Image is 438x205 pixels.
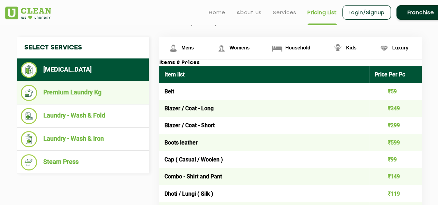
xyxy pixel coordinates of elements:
[159,66,369,83] th: Item list
[378,42,390,54] img: Luxury
[342,5,391,20] a: Login/Signup
[5,7,51,19] img: UClean Laundry and Dry Cleaning
[181,45,194,50] span: Mens
[21,131,145,147] li: Laundry - Wash & Iron
[369,168,422,185] td: ₹149
[21,85,37,101] img: Premium Laundry Kg
[21,154,37,170] img: Steam Press
[21,131,37,147] img: Laundry - Wash & Iron
[21,108,145,124] li: Laundry - Wash & Fold
[346,45,356,50] span: Kids
[369,66,422,83] th: Price Per Pc
[369,134,422,151] td: ₹599
[159,151,369,168] td: Cap ( Casual / Woolen )
[209,8,225,17] a: Home
[167,42,179,54] img: Mens
[392,45,409,50] span: Luxury
[159,100,369,117] td: Blazer / Coat - Long
[285,45,310,50] span: Household
[271,42,283,54] img: Household
[21,62,145,78] li: [MEDICAL_DATA]
[273,8,296,17] a: Services
[369,185,422,202] td: ₹119
[332,42,344,54] img: Kids
[21,62,37,78] img: Dry Cleaning
[159,134,369,151] td: Boots leather
[159,185,369,202] td: Dhoti / Lungi ( Silk )
[159,117,369,134] td: Blazer / Coat - Short
[21,85,145,101] li: Premium Laundry Kg
[21,154,145,170] li: Steam Press
[369,100,422,117] td: ₹349
[236,8,262,17] a: About us
[307,8,337,17] a: Pricing List
[369,117,422,134] td: ₹299
[21,108,37,124] img: Laundry - Wash & Fold
[369,151,422,168] td: ₹99
[159,168,369,185] td: Combo - Shirt and Pant
[17,37,149,58] h4: Select Services
[369,83,422,100] td: ₹59
[230,45,250,50] span: Womens
[215,42,227,54] img: Womens
[159,83,369,100] td: Belt
[159,60,422,66] h3: Items & Prices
